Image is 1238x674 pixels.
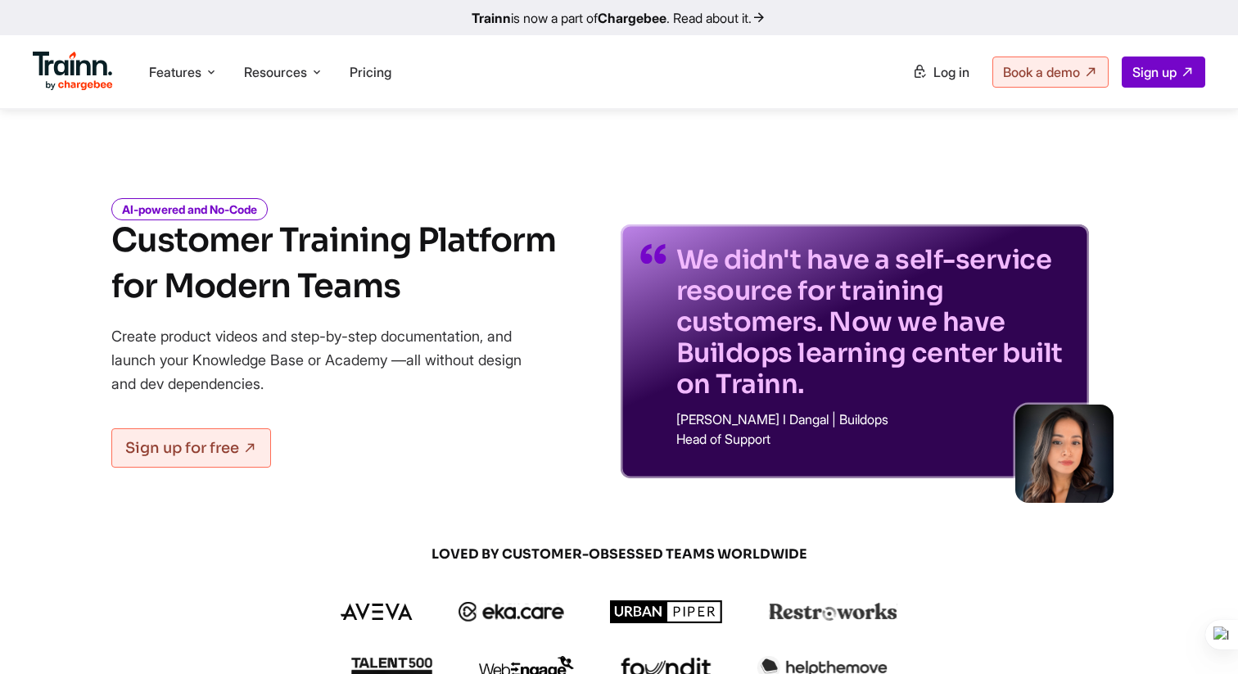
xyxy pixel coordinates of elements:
[111,218,556,310] h1: Customer Training Platform for Modern Teams
[598,10,666,26] b: Chargebee
[902,57,979,87] a: Log in
[610,600,723,623] img: urbanpiper logo
[33,52,113,91] img: Trainn Logo
[933,64,969,80] span: Log in
[1122,57,1205,88] a: Sign up
[111,198,268,220] i: AI-powered and No-Code
[676,413,1069,426] p: [PERSON_NAME] I Dangal | Buildops
[992,57,1109,88] a: Book a demo
[244,63,307,81] span: Resources
[1132,64,1177,80] span: Sign up
[149,63,201,81] span: Features
[459,602,565,622] img: ekacare logo
[1015,405,1114,503] img: sabina-buildops.d2e8138.png
[350,64,391,80] a: Pricing
[676,244,1069,400] p: We didn't have a self-service resource for training customers. Now we have Buildops learning cent...
[676,432,1069,446] p: Head of Support
[111,324,545,396] p: Create product videos and step-by-step documentation, and launch your Knowledge Base or Academy —...
[226,545,1012,563] span: LOVED BY CUSTOMER-OBSESSED TEAMS WORLDWIDE
[341,604,413,620] img: aveva logo
[111,428,271,468] a: Sign up for free
[472,10,511,26] b: Trainn
[640,244,666,264] img: quotes-purple.41a7099.svg
[769,603,897,621] img: restroworks logo
[1003,64,1080,80] span: Book a demo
